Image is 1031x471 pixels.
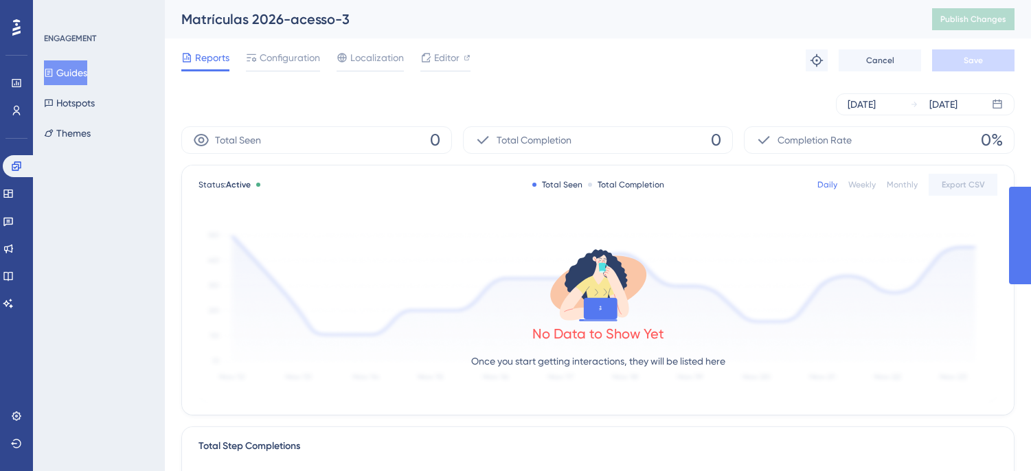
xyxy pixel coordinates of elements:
span: Publish Changes [940,14,1006,25]
span: Reports [195,49,229,66]
span: Localization [350,49,404,66]
div: [DATE] [848,96,876,113]
div: Monthly [887,179,918,190]
div: Matrículas 2026-acesso-3 [181,10,898,29]
iframe: UserGuiding AI Assistant Launcher [973,417,1015,458]
div: ENGAGEMENT [44,33,96,44]
span: 0 [430,129,440,151]
span: Editor [434,49,460,66]
span: Total Completion [497,132,571,148]
span: Configuration [260,49,320,66]
span: Active [226,180,251,189]
span: Export CSV [942,179,985,190]
button: Save [932,49,1015,71]
div: No Data to Show Yet [532,324,664,343]
div: Weekly [848,179,876,190]
div: Daily [817,179,837,190]
button: Themes [44,121,91,146]
span: Total Seen [215,132,261,148]
span: 0 [711,129,721,151]
button: Guides [44,60,87,85]
button: Cancel [839,49,921,71]
span: Cancel [866,55,894,66]
p: Once you start getting interactions, they will be listed here [471,353,725,369]
button: Hotspots [44,91,95,115]
span: Completion Rate [778,132,852,148]
button: Publish Changes [932,8,1015,30]
div: Total Completion [588,179,664,190]
span: Save [964,55,983,66]
span: 0% [981,129,1003,151]
div: [DATE] [929,96,958,113]
button: Export CSV [929,174,997,196]
div: Total Seen [532,179,582,190]
span: Status: [199,179,251,190]
div: Total Step Completions [199,438,300,455]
